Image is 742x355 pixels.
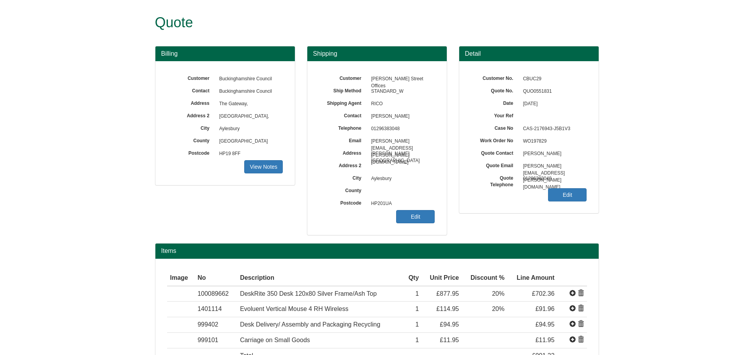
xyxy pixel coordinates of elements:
[167,270,195,286] th: Image
[319,85,367,94] label: Ship Method
[367,148,435,160] span: [PERSON_NAME][GEOGRAPHIC_DATA]
[415,337,419,343] span: 1
[240,321,380,328] span: Desk Delivery/ Assembly and Packaging Recycling
[367,198,435,210] span: HP201UA
[167,73,215,82] label: Customer
[167,110,215,119] label: Address 2
[319,135,367,144] label: Email
[244,160,283,173] a: View Notes
[396,210,435,223] a: Edit
[471,173,519,188] label: Quote Telephone
[367,98,435,110] span: RICO
[519,85,587,98] span: QUO0551831
[167,148,215,157] label: Postcode
[519,73,587,85] span: CBUC29
[319,123,367,132] label: Telephone
[471,110,519,119] label: Your Ref
[367,73,435,85] span: [PERSON_NAME] Street Offices
[492,290,504,297] span: 20%
[471,160,519,169] label: Quote Email
[471,123,519,132] label: Case No
[436,290,459,297] span: £877.95
[167,85,215,94] label: Contact
[240,306,348,312] span: Evoluent Vertical Mouse 4 RH Wireless
[440,337,459,343] span: £11.95
[240,290,377,297] span: DeskRite 350 Desk 120x80 Silver Frame/Ash Top
[415,290,419,297] span: 1
[161,247,593,254] h2: Items
[471,73,519,82] label: Customer No.
[548,188,587,201] a: Edit
[167,123,215,132] label: City
[403,270,422,286] th: Qty
[471,135,519,144] label: Work Order No
[319,148,367,157] label: Address
[422,270,462,286] th: Unit Price
[319,73,367,82] label: Customer
[319,98,367,107] label: Shipping Agent
[519,148,587,160] span: [PERSON_NAME]
[215,148,283,160] span: HP19 8FF
[215,73,283,85] span: Buckinghamshire Council
[161,50,289,57] h3: Billing
[532,290,555,297] span: £702.36
[415,321,419,328] span: 1
[508,270,557,286] th: Line Amount
[319,198,367,207] label: Postcode
[194,317,237,333] td: 999402
[215,85,283,98] span: Buckinghamshire Council
[436,306,459,312] span: £114.95
[367,173,435,185] span: Aylesbury
[194,333,237,348] td: 999101
[319,160,367,169] label: Address 2
[319,110,367,119] label: Contact
[367,110,435,123] span: [PERSON_NAME]
[215,135,283,148] span: [GEOGRAPHIC_DATA]
[367,123,435,135] span: 01296383048
[215,123,283,135] span: Aylesbury
[194,270,237,286] th: No
[536,306,555,312] span: £91.96
[194,286,237,302] td: 100089662
[492,306,504,312] span: 20%
[167,98,215,107] label: Address
[519,123,587,135] span: CAS-2176943-J5B1V3
[237,270,403,286] th: Description
[367,85,435,98] span: STANDARD_W
[155,15,570,30] h1: Quote
[462,270,508,286] th: Discount %
[519,173,587,185] span: 01296383048
[471,85,519,94] label: Quote No.
[471,98,519,107] label: Date
[519,98,587,110] span: [DATE]
[415,306,419,312] span: 1
[319,185,367,194] label: County
[536,321,555,328] span: £94.95
[440,321,459,328] span: £94.95
[215,98,283,110] span: The Gateway,
[536,337,555,343] span: £11.95
[167,135,215,144] label: County
[523,138,547,144] span: WO197829
[519,160,587,173] span: [PERSON_NAME][EMAIL_ADDRESS][PERSON_NAME][DOMAIN_NAME]
[313,50,441,57] h3: Shipping
[319,173,367,182] label: City
[194,302,237,317] td: 1401114
[215,110,283,123] span: [GEOGRAPHIC_DATA],
[367,135,435,148] span: [PERSON_NAME][EMAIL_ADDRESS][PERSON_NAME][DOMAIN_NAME]
[240,337,310,343] span: Carriage on Small Goods
[471,148,519,157] label: Quote Contact
[465,50,593,57] h3: Detail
